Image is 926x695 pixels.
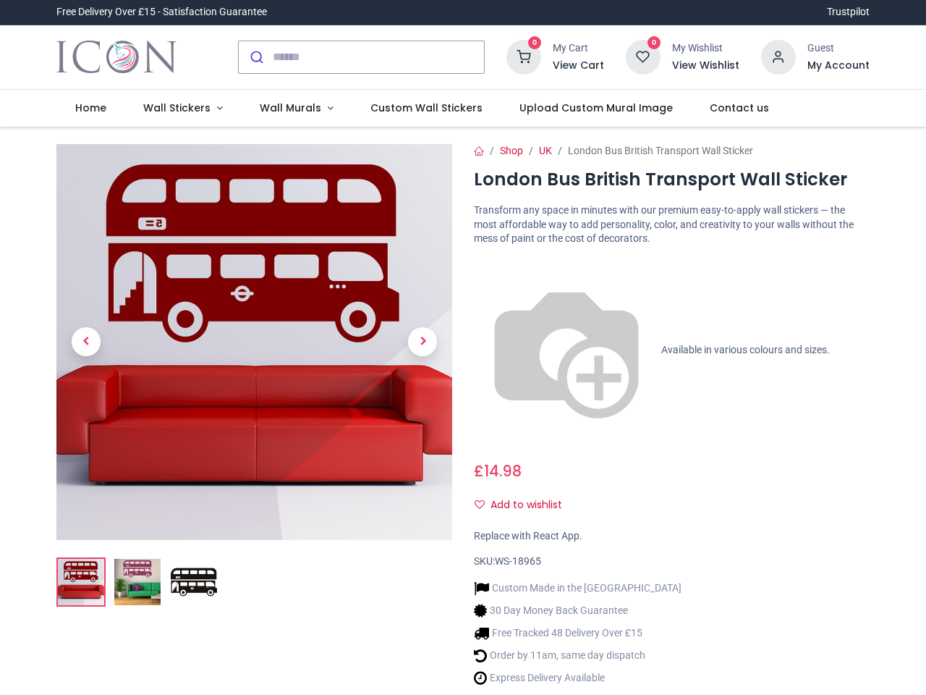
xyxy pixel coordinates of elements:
img: WS-18965-02 [114,559,161,605]
button: Add to wishlistAdd to wishlist [474,493,574,518]
span: Previous [72,327,101,356]
div: Replace with React App. [474,529,870,544]
img: color-wheel.png [474,258,659,443]
span: Wall Stickers [143,101,211,115]
img: Icon Wall Stickers [56,37,176,77]
span: Wall Murals [260,101,321,115]
sup: 0 [528,36,542,50]
a: Logo of Icon Wall Stickers [56,37,176,77]
a: Shop [500,145,523,156]
li: Custom Made in the [GEOGRAPHIC_DATA] [474,581,681,596]
button: Submit [239,41,273,73]
div: Free Delivery Over £15 - Satisfaction Guarantee [56,5,267,20]
div: SKU: [474,555,870,569]
span: WS-18965 [495,555,541,567]
span: £ [474,460,522,481]
a: View Wishlist [672,59,739,73]
a: 0 [626,50,660,62]
img: London Bus British Transport Wall Sticker [58,559,104,605]
sup: 0 [647,36,661,50]
a: Next [393,203,452,481]
a: Trustpilot [827,5,870,20]
div: Guest [807,41,870,56]
p: Transform any space in minutes with our premium easy-to-apply wall stickers — the most affordable... [474,203,870,246]
a: Wall Murals [241,90,352,127]
a: 0 [506,50,541,62]
span: 14.98 [484,460,522,481]
img: London Bus British Transport Wall Sticker [56,144,452,540]
a: My Account [807,59,870,73]
li: Free Tracked 48 Delivery Over £15 [474,625,681,641]
a: UK [539,145,552,156]
span: Home [75,101,106,115]
i: Add to wishlist [475,500,485,510]
a: Wall Stickers [125,90,242,127]
li: 30 Day Money Back Guarantee [474,603,681,618]
span: Upload Custom Mural Image [519,101,673,115]
a: View Cart [553,59,604,73]
span: London Bus British Transport Wall Sticker [568,145,753,156]
span: Available in various colours and sizes. [661,344,830,355]
div: My Cart [553,41,604,56]
span: Custom Wall Stickers [370,101,483,115]
img: WS-18965-03 [171,559,217,605]
span: Next [408,327,437,356]
li: Express Delivery Available [474,670,681,686]
h1: London Bus British Transport Wall Sticker [474,167,870,192]
li: Order by 11am, same day dispatch [474,648,681,663]
div: My Wishlist [672,41,739,56]
a: Previous [56,203,116,481]
span: Contact us [710,101,769,115]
